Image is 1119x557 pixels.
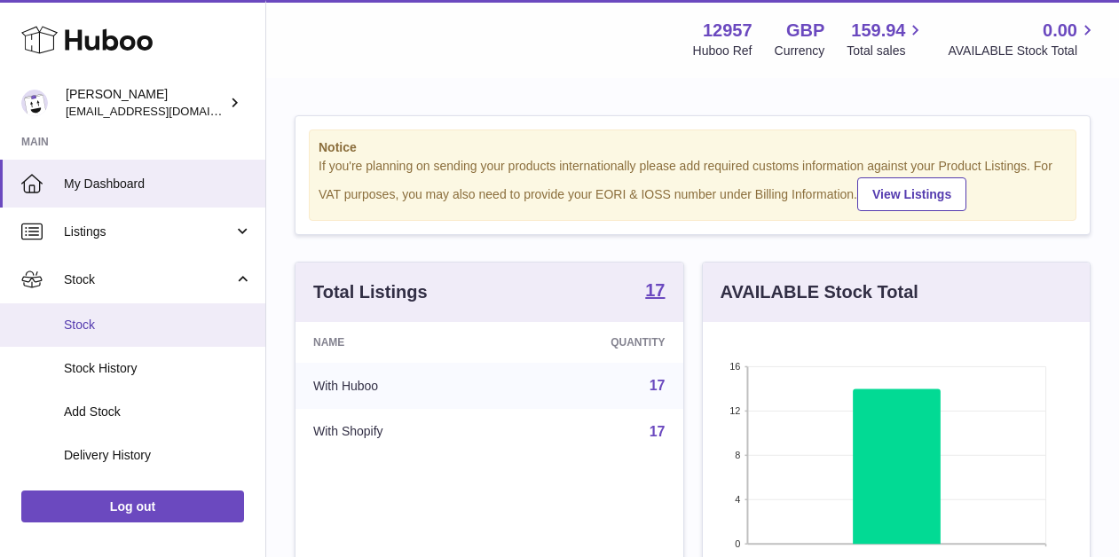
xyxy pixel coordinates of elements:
[64,271,233,288] span: Stock
[313,280,428,304] h3: Total Listings
[729,405,740,416] text: 12
[66,86,225,120] div: [PERSON_NAME]
[64,176,252,192] span: My Dashboard
[645,281,665,302] a: 17
[296,322,504,363] th: Name
[735,494,740,505] text: 4
[64,224,233,240] span: Listings
[296,363,504,409] td: With Huboo
[64,447,252,464] span: Delivery History
[66,104,261,118] span: [EMAIL_ADDRESS][DOMAIN_NAME]
[650,378,666,393] a: 17
[735,450,740,460] text: 8
[857,177,966,211] a: View Listings
[847,43,926,59] span: Total sales
[1043,19,1077,43] span: 0.00
[319,158,1067,211] div: If you're planning on sending your products internationally please add required customs informati...
[21,490,244,522] a: Log out
[504,322,682,363] th: Quantity
[319,139,1067,156] strong: Notice
[64,360,252,377] span: Stock History
[693,43,753,59] div: Huboo Ref
[729,361,740,372] text: 16
[296,409,504,455] td: With Shopify
[64,317,252,333] span: Stock
[721,280,918,304] h3: AVAILABLE Stock Total
[650,424,666,439] a: 17
[786,19,824,43] strong: GBP
[847,19,926,59] a: 159.94 Total sales
[64,404,252,420] span: Add Stock
[645,281,665,299] strong: 17
[775,43,825,59] div: Currency
[703,19,753,43] strong: 12957
[851,19,905,43] span: 159.94
[21,90,48,116] img: info@laipaca.com
[948,43,1098,59] span: AVAILABLE Stock Total
[735,538,740,549] text: 0
[948,19,1098,59] a: 0.00 AVAILABLE Stock Total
